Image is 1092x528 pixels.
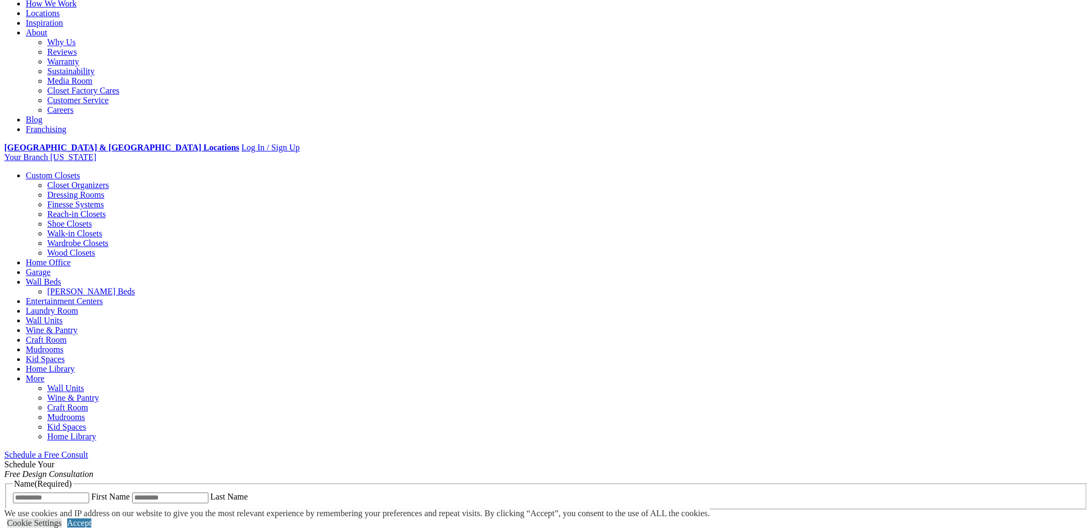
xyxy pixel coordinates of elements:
[47,47,77,56] a: Reviews
[26,267,50,277] a: Garage
[47,229,102,238] a: Walk-in Closets
[47,38,76,47] a: Why Us
[4,143,239,152] a: [GEOGRAPHIC_DATA] & [GEOGRAPHIC_DATA] Locations
[47,200,104,209] a: Finesse Systems
[47,287,135,296] a: [PERSON_NAME] Beds
[26,364,75,373] a: Home Library
[26,306,78,315] a: Laundry Room
[47,384,84,393] a: Wall Units
[47,248,95,257] a: Wood Closets
[241,143,299,152] a: Log In / Sign Up
[91,492,130,501] label: First Name
[47,209,106,219] a: Reach-in Closets
[47,219,92,228] a: Shoe Closets
[4,469,93,479] em: Free Design Consultation
[26,355,64,364] a: Kid Spaces
[47,67,95,76] a: Sustainability
[4,450,88,459] a: Schedule a Free Consult (opens a dropdown menu)
[47,238,109,248] a: Wardrobe Closets
[26,115,42,124] a: Blog
[67,518,91,527] a: Accept
[26,171,80,180] a: Custom Closets
[47,57,79,66] a: Warranty
[26,374,45,383] a: More menu text will display only on big screen
[26,345,63,354] a: Mudrooms
[47,190,104,199] a: Dressing Rooms
[7,518,62,527] a: Cookie Settings
[47,105,74,114] a: Careers
[47,432,96,441] a: Home Library
[4,153,48,162] span: Your Branch
[47,403,88,412] a: Craft Room
[47,393,99,402] a: Wine & Pantry
[4,460,93,479] span: Schedule Your
[47,413,85,422] a: Mudrooms
[26,277,61,286] a: Wall Beds
[26,326,77,335] a: Wine & Pantry
[50,153,96,162] span: [US_STATE]
[26,18,63,27] a: Inspiration
[26,9,60,18] a: Locations
[26,28,47,37] a: About
[211,492,248,501] label: Last Name
[13,479,73,489] legend: Name
[47,96,109,105] a: Customer Service
[47,76,92,85] a: Media Room
[26,125,67,134] a: Franchising
[26,296,103,306] a: Entertainment Centers
[34,479,71,488] span: (Required)
[47,422,86,431] a: Kid Spaces
[47,180,109,190] a: Closet Organizers
[4,153,96,162] a: Your Branch [US_STATE]
[47,86,119,95] a: Closet Factory Cares
[26,316,62,325] a: Wall Units
[26,335,67,344] a: Craft Room
[4,509,710,518] div: We use cookies and IP address on our website to give you the most relevant experience by remember...
[26,258,71,267] a: Home Office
